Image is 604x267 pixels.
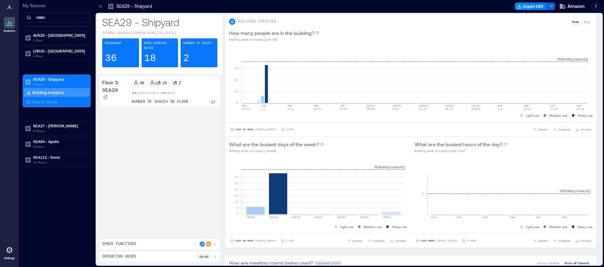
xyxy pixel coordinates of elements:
p: 36 [105,52,117,65]
tspan: 25 [234,181,238,185]
text: 13-19 [419,108,427,110]
p: / [155,80,156,85]
text: 25-31 [242,108,250,110]
span: OPTIONS [395,239,406,243]
p: Avg [584,19,590,24]
p: Show all Capacity [564,260,590,265]
p: My Spaces [23,3,91,9]
text: 8pm [562,216,567,219]
p: SEA29 - Shipyard [116,3,152,9]
p: SEA29 - Shipyard [33,77,86,82]
text: [DATE] [472,108,481,110]
span: OPTIONS [580,128,591,131]
text: AUG [524,104,529,107]
p: SEA29 - Shipyard [102,16,217,28]
span: OPTIONS [580,239,591,243]
text: [DATE] [445,104,454,107]
text: [DATE] [246,216,255,219]
text: 17-23 [551,108,558,110]
p: 8a - 6p [199,254,209,259]
p: Building peak occupancy weekly [229,148,324,153]
span: EXPORT [353,239,362,243]
p: Light use [526,224,539,229]
text: JUN [340,104,345,107]
p: 1 Floor [33,38,86,43]
button: OPTIONS [389,238,407,244]
text: 6-12 [393,108,399,110]
text: 10-16 [524,108,532,110]
button: COMPARE [366,238,386,244]
p: Medium use [549,113,568,118]
text: AUG [577,104,581,107]
p: Settings [4,256,15,260]
text: 22-28 [340,108,348,110]
p: SEA54 - Apollo [33,139,86,144]
span: COMPARE [372,239,385,243]
text: 4am [457,216,461,219]
text: AUG [551,104,555,107]
text: [DATE] [337,216,346,219]
p: 18 [162,80,167,85]
text: [DATE] [269,216,278,219]
tspan: 15 [234,193,238,197]
text: 4pm [536,216,541,219]
p: 4 Floors [33,144,86,149]
button: EXPORT [532,238,549,244]
text: 12pm [510,216,516,219]
a: Analytics [2,15,17,35]
span: COMPARE [558,239,570,243]
tspan: 10 [234,200,238,203]
text: MAY [242,104,247,107]
text: [DATE] [366,108,375,110]
text: 3-9 [498,108,502,110]
p: Peak [572,19,579,24]
text: 24-30 [577,108,584,110]
p: Group Capacity [537,260,559,265]
text: JUN [314,104,318,107]
p: 1 Hour [467,239,476,243]
p: 11 Floors [33,160,86,165]
p: Number of Desks [183,41,211,46]
p: SEA112 - Sonic [33,155,86,160]
p: Heavy use [392,224,407,229]
p: Desk-sharing ratio [144,41,176,51]
text: [DATE] [314,216,323,219]
p: [STREET_ADDRESS][PERSON_NAME][US_STATE] [102,31,217,36]
p: Medium use [364,224,382,229]
text: JUN [288,104,292,107]
span: EXPORT [538,239,548,243]
text: 8am [483,216,488,219]
p: What are the busiest hours of the day? [415,141,502,148]
p: 1 Day [286,239,294,243]
text: [DATE] [393,104,402,107]
p: Heavy use [578,113,593,118]
span: Amazon [568,3,584,9]
p: 2 [183,52,189,65]
button: OPTIONS [574,126,593,133]
text: 15-21 [314,108,321,110]
button: EXPORT [532,126,549,133]
button: Amazon [557,1,586,11]
p: 17 [211,99,215,104]
p: LHR16 - [GEOGRAPHIC_DATA] [33,48,86,53]
a: Settings [2,242,17,262]
button: EXPORT [346,238,364,244]
text: 8-14 [288,108,294,110]
span: EXPORT [538,128,548,131]
text: 12am [430,216,436,219]
p: Building peak occupancy per Day [229,37,319,42]
text: [DATE] [419,104,428,107]
button: Last 90 Days |[DATE]-[DATE] [229,238,277,244]
p: 2 [179,80,181,85]
p: Floor 3: SEA29 [102,79,129,94]
tspan: 5 [236,206,238,210]
text: [DATE] [472,104,481,107]
span: COMPARE [558,128,570,131]
p: AUS20 - [GEOGRAPHIC_DATA] [33,33,86,38]
tspan: 20 [234,187,238,191]
text: [DATE] [360,216,369,219]
p: number of spaces on floor [132,99,188,104]
tspan: 0 [236,212,238,216]
p: Headcount [105,41,122,46]
button: COMPARE [552,238,572,244]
